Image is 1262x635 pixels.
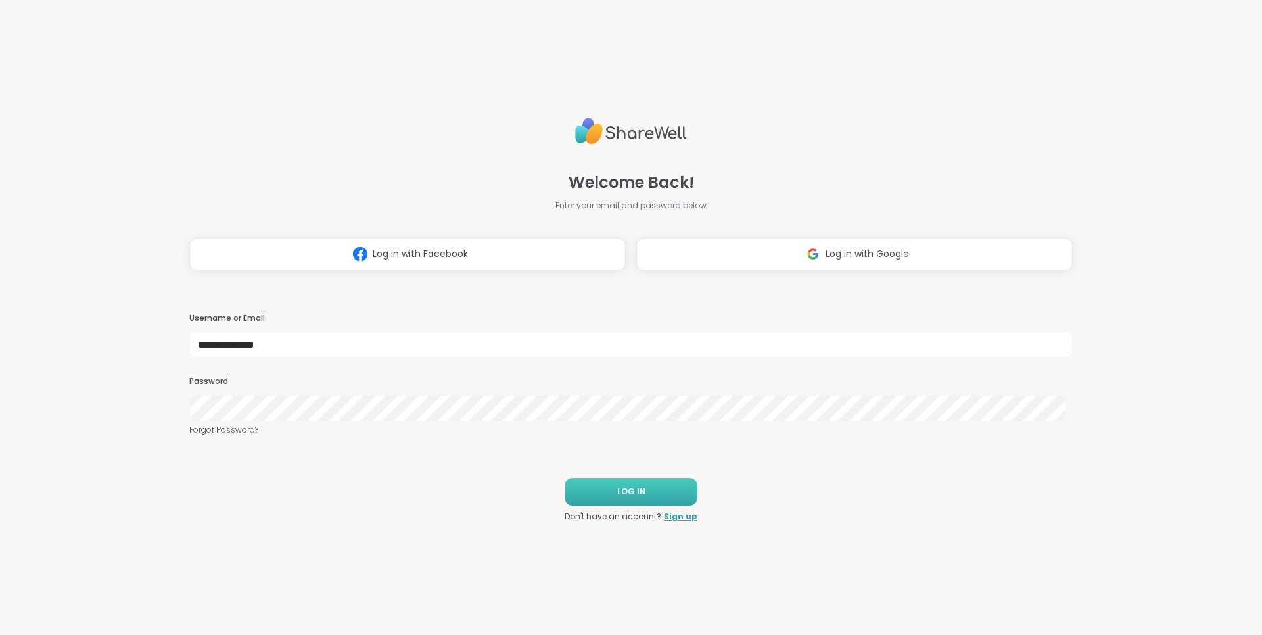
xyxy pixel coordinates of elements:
[617,486,645,498] span: LOG IN
[801,242,826,266] img: ShareWell Logomark
[569,171,694,195] span: Welcome Back!
[565,478,697,506] button: LOG IN
[189,424,1073,436] a: Forgot Password?
[189,313,1073,324] h3: Username or Email
[189,238,626,271] button: Log in with Facebook
[565,511,661,523] span: Don't have an account?
[555,200,707,212] span: Enter your email and password below
[575,112,687,150] img: ShareWell Logo
[189,376,1073,387] h3: Password
[373,247,468,261] span: Log in with Facebook
[348,242,373,266] img: ShareWell Logomark
[636,238,1073,271] button: Log in with Google
[826,247,909,261] span: Log in with Google
[664,511,697,523] a: Sign up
